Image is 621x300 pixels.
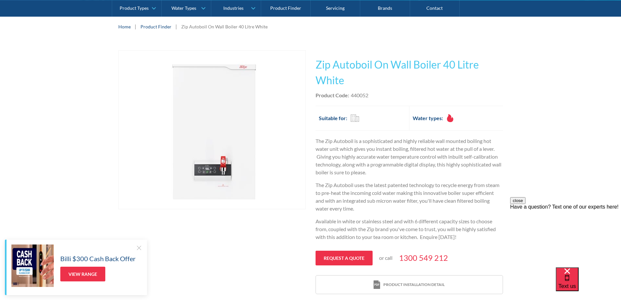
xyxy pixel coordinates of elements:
[351,91,368,99] div: 440052
[60,267,105,281] a: View Range
[316,276,503,294] a: print iconProduct installation detail
[11,245,54,287] img: Billi $300 Cash Back Offer
[399,252,448,264] a: 1300 549 212
[181,23,268,30] div: Zip Autoboil On Wall Boiler 40 Litre White
[147,51,277,209] img: Zip Autoboil On Wall Boiler 40 Litre White
[316,92,349,98] strong: Product Code:
[316,57,503,88] h1: Zip Autoboil On Wall Boiler 40 Litre White
[120,5,149,11] div: Product Types
[383,282,445,288] div: Product installation detail
[60,254,136,263] h5: Billi $300 Cash Back Offer
[118,23,131,30] a: Home
[134,23,137,30] div: |
[316,217,503,241] p: Available in white or stainless steel and with 6 different capacity sizes to choose from, coupled...
[140,23,171,30] a: Product Finder
[175,23,178,30] div: |
[171,5,196,11] div: Water Types
[510,197,621,276] iframe: podium webchat widget prompt
[316,251,373,265] a: Request a quote
[118,50,306,209] a: open lightbox
[319,114,347,122] h2: Suitable for:
[556,267,621,300] iframe: podium webchat widget bubble
[379,254,392,262] p: or call
[316,181,503,213] p: The Zip Autoboil uses the latest patented technology to recycle energy from steam to pre-heat the...
[223,5,244,11] div: Industries
[413,114,443,122] h2: Water types:
[316,137,503,176] p: The Zip Autoboil is a sophisticated and highly reliable wall mounted boiling hot water unit which...
[374,280,380,289] img: print icon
